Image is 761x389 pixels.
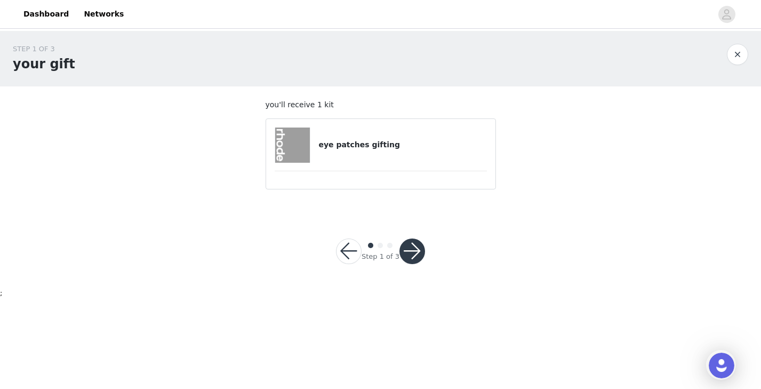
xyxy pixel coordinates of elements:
h4: eye patches gifting [318,139,486,150]
iframe: Intercom live chat discovery launcher [706,350,736,380]
div: avatar [722,6,732,23]
h1: your gift [13,54,75,74]
div: Step 1 of 3 [362,251,399,262]
a: Dashboard [17,2,75,26]
img: eye patches gifting [275,128,310,163]
p: you'll receive 1 kit [266,99,496,110]
iframe: Intercom live chat [709,353,734,378]
div: STEP 1 OF 3 [13,44,75,54]
a: Networks [77,2,130,26]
